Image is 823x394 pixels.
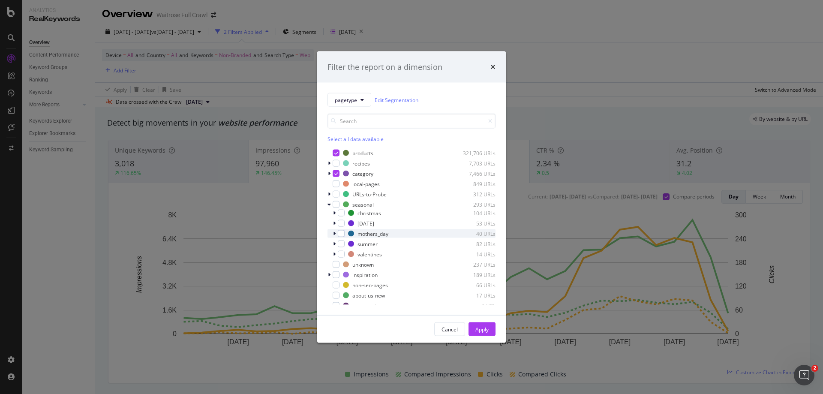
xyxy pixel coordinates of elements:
[357,250,382,258] div: valentines
[352,201,374,208] div: seasonal
[317,51,506,343] div: modal
[375,95,418,104] a: Edit Segmentation
[352,271,378,278] div: inspiration
[352,261,374,268] div: unknown
[357,220,374,227] div: [DATE]
[454,180,496,187] div: 849 URLs
[454,292,496,299] div: 17 URLs
[454,201,496,208] div: 293 URLs
[357,240,378,247] div: summer
[454,190,496,198] div: 312 URLs
[335,96,357,103] span: pagetype
[352,190,387,198] div: URLs-to-Probe
[454,281,496,289] div: 66 URLs
[352,159,370,167] div: recipes
[352,302,388,309] div: about-waitrose
[454,240,496,247] div: 82 URLs
[469,322,496,336] button: Apply
[454,302,496,309] div: 1 URL
[327,135,496,143] div: Select all data available
[352,170,373,177] div: category
[454,149,496,156] div: 321,706 URLs
[490,61,496,72] div: times
[454,220,496,227] div: 53 URLs
[454,250,496,258] div: 14 URLs
[352,281,388,289] div: non-seo-pages
[357,230,388,237] div: mothers_day
[454,209,496,217] div: 104 URLs
[357,209,381,217] div: christmas
[794,365,814,385] iframe: Intercom live chat
[475,325,489,333] div: Apply
[327,61,442,72] div: Filter the report on a dimension
[352,149,373,156] div: products
[454,261,496,268] div: 237 URLs
[454,230,496,237] div: 40 URLs
[454,170,496,177] div: 7,466 URLs
[454,271,496,278] div: 189 URLs
[454,159,496,167] div: 7,703 URLs
[352,180,380,187] div: local-pages
[442,325,458,333] div: Cancel
[327,114,496,129] input: Search
[352,292,385,299] div: about-us-new
[434,322,465,336] button: Cancel
[327,93,371,107] button: pagetype
[811,365,818,372] span: 2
